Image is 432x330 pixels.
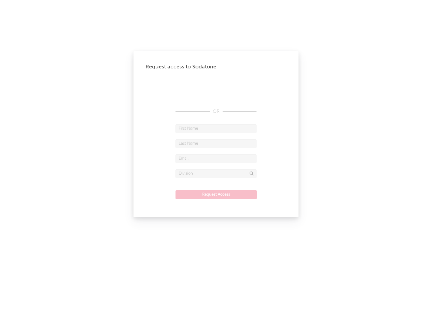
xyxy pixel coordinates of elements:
div: Request access to Sodatone [145,63,286,70]
input: Last Name [175,139,256,148]
input: Division [175,169,256,178]
button: Request Access [175,190,257,199]
input: Email [175,154,256,163]
div: OR [175,108,256,115]
input: First Name [175,124,256,133]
